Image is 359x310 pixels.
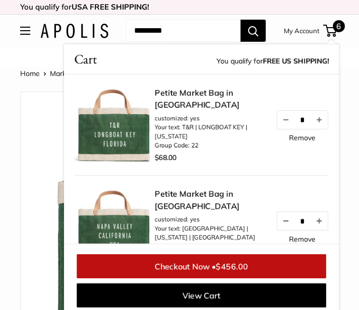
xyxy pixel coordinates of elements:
button: Search [241,20,266,42]
a: My Account [284,25,320,37]
li: Group Code: 73 [155,242,266,251]
span: 6 [333,20,345,32]
button: Open menu [20,27,30,35]
input: Search... [126,20,241,42]
a: Remove [289,134,316,141]
a: Petite Market Bag in [GEOGRAPHIC_DATA] [155,87,266,111]
a: Checkout Now •$456.00 [77,254,326,278]
strong: FREE US SHIPPING! [263,56,329,65]
a: 6 [324,25,337,37]
li: customized: yes [155,114,266,123]
li: Your text: [GEOGRAPHIC_DATA] | [US_STATE] | [GEOGRAPHIC_DATA] [155,224,266,242]
nav: Breadcrumb [20,67,243,80]
a: Market Bags [50,69,91,78]
li: Group Code: 22 [155,141,266,150]
button: Decrease quantity by 1 [277,212,294,230]
button: Increase quantity by 1 [311,111,328,129]
a: View Cart [77,283,326,307]
span: $456.00 [216,261,248,271]
button: Decrease quantity by 1 [277,111,294,129]
span: You qualify for [216,54,329,69]
li: Your text: T&R | LONGBOAT KEY | [US_STATE] [155,123,266,141]
img: description_Make it yours with custom printed text. [74,85,155,165]
button: Increase quantity by 1 [311,212,328,230]
a: Remove [289,236,316,243]
span: $68.00 [155,153,176,162]
input: Quantity [294,116,311,124]
strong: USA FREE SHIPPING! [72,2,149,12]
img: Apolis [40,24,108,38]
img: description_Make it yours with custom printed text. [74,186,155,266]
input: Quantity [294,217,311,225]
a: Home [20,69,40,78]
span: Cart [74,49,97,69]
li: customized: yes [155,215,266,224]
a: Petite Market Bag in [GEOGRAPHIC_DATA] [155,188,266,212]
